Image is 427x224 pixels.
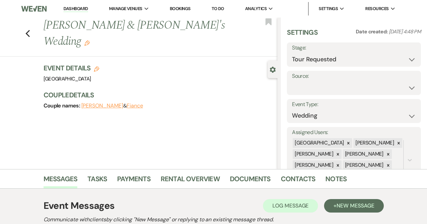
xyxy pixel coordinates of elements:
[319,5,338,12] span: Settings
[293,149,334,159] div: [PERSON_NAME]
[287,28,318,42] h3: Settings
[343,160,384,170] div: [PERSON_NAME]
[293,138,345,148] div: [GEOGRAPHIC_DATA]
[81,102,143,109] span: &
[325,173,347,188] a: Notes
[292,71,416,81] label: Source:
[84,40,90,46] button: Edit
[44,75,91,82] span: [GEOGRAPHIC_DATA]
[337,202,374,209] span: New Message
[353,138,395,148] div: [PERSON_NAME]
[270,66,276,72] button: Close lead details
[245,5,267,12] span: Analytics
[365,5,389,12] span: Resources
[292,43,416,53] label: Stage:
[212,6,224,11] a: To Do
[281,173,316,188] a: Contacts
[21,2,46,16] img: Weven Logo
[272,202,309,209] span: Log Message
[292,100,416,109] label: Event Type:
[44,63,100,73] h3: Event Details
[44,90,271,100] h3: Couple Details
[293,160,334,170] div: [PERSON_NAME]
[161,173,220,188] a: Rental Overview
[356,28,389,35] span: Date created:
[81,103,123,108] button: [PERSON_NAME]
[44,199,115,213] h1: Event Messages
[44,18,228,50] h1: [PERSON_NAME] & [PERSON_NAME]'s Wedding
[324,199,383,213] button: +New Message
[44,173,78,188] a: Messages
[292,128,416,137] label: Assigned Users:
[109,5,142,12] span: Manage Venues
[170,6,191,11] a: Bookings
[127,103,143,108] button: Fiance
[63,6,88,12] a: Dashboard
[389,28,421,35] span: [DATE] 4:48 PM
[230,173,271,188] a: Documents
[263,199,318,213] button: Log Message
[44,102,81,109] span: Couple names:
[44,216,384,224] h2: Communicate with clients by clicking "New Message" or replying to an existing message thread.
[343,149,384,159] div: [PERSON_NAME]
[117,173,151,188] a: Payments
[87,173,107,188] a: Tasks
